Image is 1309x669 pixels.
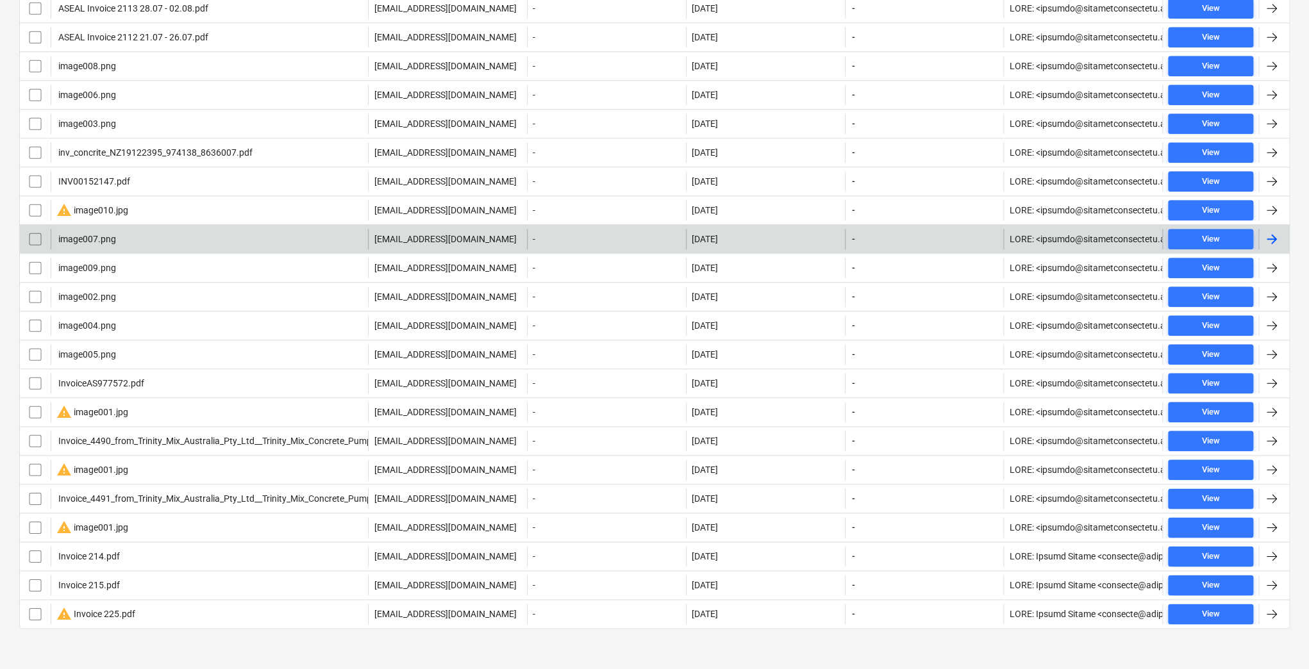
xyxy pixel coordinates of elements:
[374,175,516,188] p: [EMAIL_ADDRESS][DOMAIN_NAME]
[1202,607,1220,622] div: View
[851,463,856,476] span: -
[374,290,516,303] p: [EMAIL_ADDRESS][DOMAIN_NAME]
[374,60,516,72] p: [EMAIL_ADDRESS][DOMAIN_NAME]
[527,200,686,220] div: -
[692,522,718,533] div: [DATE]
[851,60,856,72] span: -
[374,492,516,505] p: [EMAIL_ADDRESS][DOMAIN_NAME]
[692,292,718,302] div: [DATE]
[1168,113,1253,134] button: View
[851,377,856,390] span: -
[527,431,686,451] div: -
[851,434,856,447] span: -
[851,88,856,101] span: -
[56,462,72,477] span: warning
[1245,607,1309,669] div: Chat Widget
[851,204,856,217] span: -
[527,517,686,538] div: -
[56,551,120,561] div: Invoice 214.pdf
[692,580,718,590] div: [DATE]
[1168,258,1253,278] button: View
[527,171,686,192] div: -
[374,261,516,274] p: [EMAIL_ADDRESS][DOMAIN_NAME]
[692,119,718,129] div: [DATE]
[851,607,856,620] span: -
[1202,30,1220,45] div: View
[692,263,718,273] div: [DATE]
[1168,171,1253,192] button: View
[1202,318,1220,333] div: View
[56,580,120,590] div: Invoice 215.pdf
[527,459,686,480] div: -
[374,117,516,130] p: [EMAIL_ADDRESS][DOMAIN_NAME]
[851,290,856,303] span: -
[374,377,516,390] p: [EMAIL_ADDRESS][DOMAIN_NAME]
[527,286,686,307] div: -
[1202,434,1220,449] div: View
[1168,575,1253,595] button: View
[56,234,116,244] div: image007.png
[374,550,516,563] p: [EMAIL_ADDRESS][DOMAIN_NAME]
[56,436,400,446] div: Invoice_4490_from_Trinity_Mix_Australia_Pty_Ltd__Trinity_Mix_Concrete_Pumping.pdf
[1202,347,1220,362] div: View
[851,579,856,591] span: -
[56,147,253,158] div: inv_concrite_NZ19122395_974138_8636007.pdf
[692,378,718,388] div: [DATE]
[527,27,686,47] div: -
[1202,88,1220,103] div: View
[851,550,856,563] span: -
[1202,463,1220,477] div: View
[692,205,718,215] div: [DATE]
[527,344,686,365] div: -
[1168,488,1253,509] button: View
[56,202,72,218] span: warning
[692,234,718,244] div: [DATE]
[692,3,718,13] div: [DATE]
[1168,517,1253,538] button: View
[56,404,72,420] span: warning
[692,493,718,504] div: [DATE]
[1202,174,1220,189] div: View
[692,320,718,331] div: [DATE]
[1202,117,1220,131] div: View
[692,349,718,359] div: [DATE]
[374,348,516,361] p: [EMAIL_ADDRESS][DOMAIN_NAME]
[527,142,686,163] div: -
[374,319,516,332] p: [EMAIL_ADDRESS][DOMAIN_NAME]
[56,119,116,129] div: image003.png
[56,202,128,218] div: image010.jpg
[56,349,116,359] div: image005.png
[374,463,516,476] p: [EMAIL_ADDRESS][DOMAIN_NAME]
[692,465,718,475] div: [DATE]
[56,3,208,13] div: ASEAL Invoice 2113 28.07 - 02.08.pdf
[1202,261,1220,276] div: View
[56,493,400,504] div: Invoice_4491_from_Trinity_Mix_Australia_Pty_Ltd__Trinity_Mix_Concrete_Pumping.pdf
[374,406,516,418] p: [EMAIL_ADDRESS][DOMAIN_NAME]
[527,488,686,509] div: -
[527,85,686,105] div: -
[692,176,718,186] div: [DATE]
[1202,520,1220,535] div: View
[374,88,516,101] p: [EMAIL_ADDRESS][DOMAIN_NAME]
[851,2,856,15] span: -
[1168,315,1253,336] button: View
[692,61,718,71] div: [DATE]
[1202,290,1220,304] div: View
[692,90,718,100] div: [DATE]
[374,2,516,15] p: [EMAIL_ADDRESS][DOMAIN_NAME]
[374,204,516,217] p: [EMAIL_ADDRESS][DOMAIN_NAME]
[56,520,72,535] span: warning
[1168,85,1253,105] button: View
[1168,229,1253,249] button: View
[56,520,128,535] div: image001.jpg
[527,546,686,566] div: -
[527,56,686,76] div: -
[1202,145,1220,160] div: View
[56,176,130,186] div: INV00152147.pdf
[851,31,856,44] span: -
[527,604,686,624] div: -
[692,551,718,561] div: [DATE]
[851,117,856,130] span: -
[527,229,686,249] div: -
[1202,1,1220,16] div: View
